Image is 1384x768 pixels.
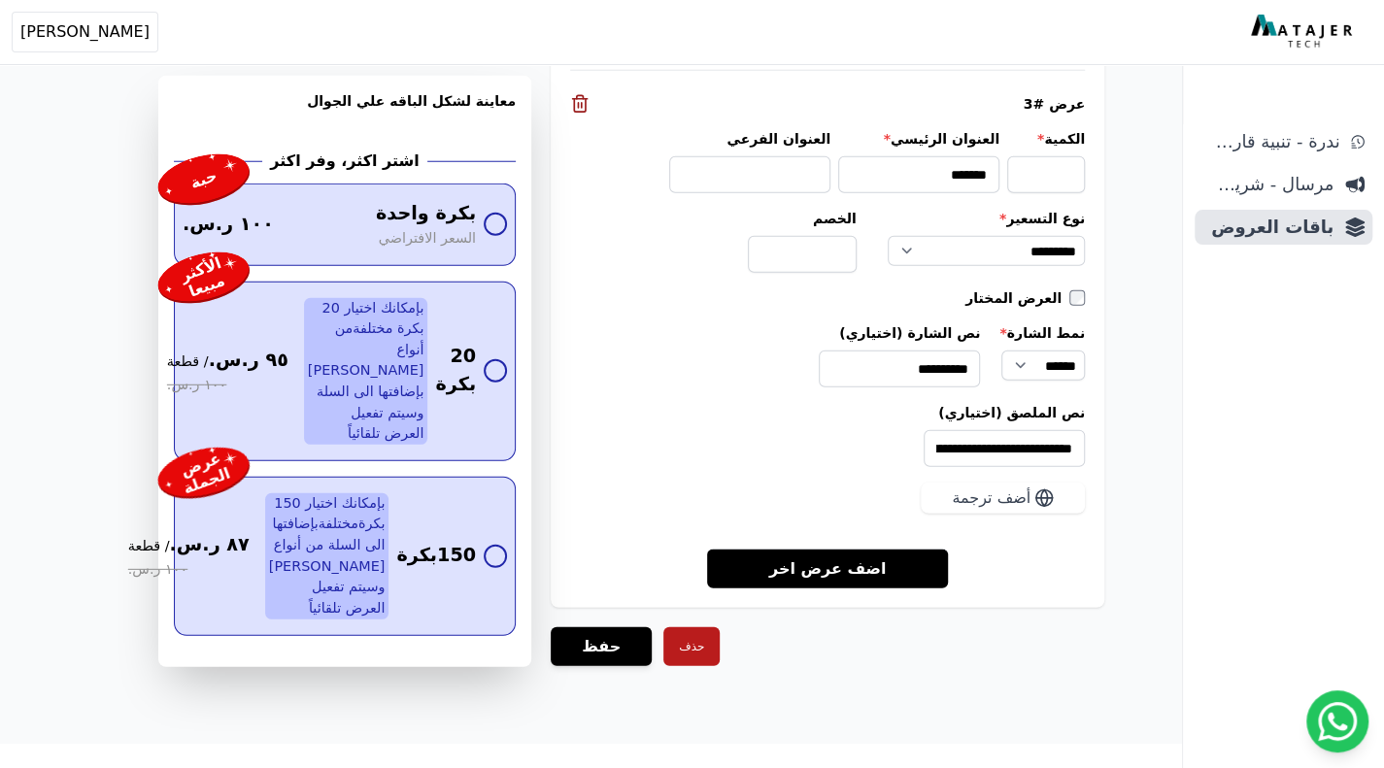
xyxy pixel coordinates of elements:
button: أضف ترجمة [921,483,1085,514]
span: بإمكانك اختيار 150 بكرةمختلفةبإضافتها الى السلة من أنواع [PERSON_NAME] وسيتم تفعيل العرض تلقائياً [265,493,389,619]
label: العنوان الفرعي [669,129,830,149]
bdi: / قطعة [167,353,209,369]
span: ٩٥ ر.س. [167,347,288,375]
div: حبة [188,167,219,192]
span: ندرة - تنبية قارب علي النفاذ [1202,128,1339,155]
div: عرض #3 [570,94,1085,114]
label: الكمية [1007,129,1085,149]
span: أضف ترجمة [952,486,1030,510]
a: اضف عرض اخر [707,549,949,588]
span: 20 بكرة [435,343,476,399]
label: نص الملصق (اختياري) [570,403,1085,422]
span: ١٠٠ ر.س. [183,211,274,239]
label: العرض المختار [965,288,1069,308]
span: ١٠٠ ر.س. [128,559,187,581]
label: نوع التسعير [888,209,1085,228]
span: ١٠٠ ر.س. [167,375,226,396]
span: السعر الافتراضي [379,228,476,250]
label: نص الشارة (اختياري) [819,323,980,343]
span: [PERSON_NAME] [20,20,150,44]
span: ٨٧ ر.س. [128,531,250,559]
bdi: / قطعة [128,538,170,553]
button: حذف [663,627,720,666]
span: بكرة واحدة [376,200,476,228]
span: بإمكانك اختيار 20 بكرة مختلفةمن أنواع [PERSON_NAME] بإضافتها الى السلة وسيتم تفعيل العرض تلقائياً [304,297,428,444]
label: نمط الشارة [999,323,1085,343]
label: العنوان الرئيسي [838,129,999,149]
span: باقات العروض [1202,214,1333,241]
div: الأكثر مبيعا [175,252,233,302]
span: 150بكرة [396,542,476,570]
h2: اشتر اكثر، وفر اكثر [270,150,419,173]
img: MatajerTech Logo [1251,15,1357,50]
label: الخصم [748,209,857,228]
div: عرض الجملة [175,449,233,498]
span: مرسال - شريط دعاية [1202,171,1333,198]
button: حفظ [551,627,652,666]
button: [PERSON_NAME] [12,12,158,52]
h3: معاينة لشكل الباقه علي الجوال [174,91,516,134]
